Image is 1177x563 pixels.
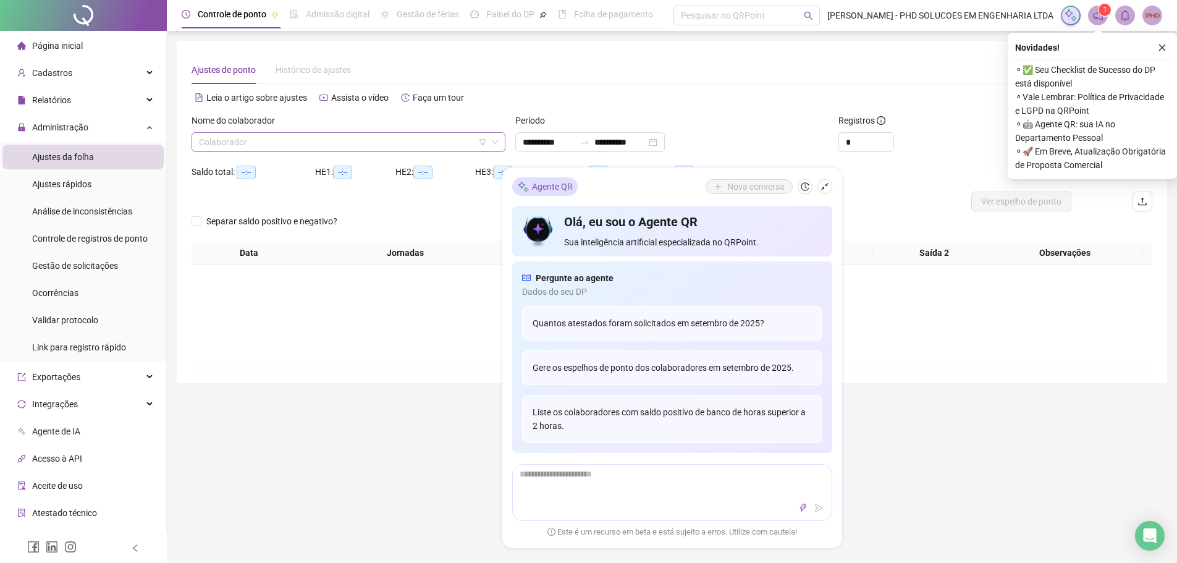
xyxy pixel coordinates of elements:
span: facebook [27,541,40,553]
span: 1 [1103,6,1107,14]
span: [PERSON_NAME] - PHD SOLUCOES EM ENGENHARIA LTDA [827,9,1053,22]
div: Ajustes de ponto [192,63,256,77]
span: exclamation-circle [547,527,555,535]
span: Gestão de solicitações [32,261,118,271]
span: book [558,10,567,19]
span: down [491,138,499,146]
sup: 1 [1099,4,1111,16]
span: Administração [32,122,88,132]
span: Painel do DP [486,9,534,19]
span: --:-- [493,166,512,179]
span: Novidades ! [1015,41,1060,54]
span: Leia o artigo sobre ajustes [206,93,307,103]
span: Cadastros [32,68,72,78]
span: Relatórios [32,95,71,105]
div: HE 2: [395,165,476,179]
div: Agente QR [512,177,578,196]
span: Exportações [32,372,80,382]
div: HE 3: [475,165,555,179]
span: file [17,96,26,104]
div: Histórico de ajustes [276,63,351,77]
img: sparkle-icon.fc2bf0ac1784a2077858766a79e2daf3.svg [517,180,529,193]
span: sync [17,400,26,408]
span: Aceite de uso [32,481,83,491]
h4: Olá, eu sou o Agente QR [564,213,822,231]
button: thunderbolt [796,501,811,515]
div: Open Intercom Messenger [1135,521,1165,551]
span: Página inicial [32,41,83,51]
button: send [812,501,827,515]
div: H. NOT.: [555,165,636,179]
span: Assista o vídeo [331,93,389,103]
div: Saldo total: [192,165,315,179]
span: api [17,454,26,463]
span: --:-- [237,166,256,179]
th: Data [192,241,306,265]
span: search [804,11,813,20]
span: Integrações [32,399,78,409]
span: instagram [64,541,77,553]
span: Agente de IA [32,426,80,436]
span: linkedin [46,541,58,553]
span: Separar saldo positivo e negativo? [201,214,342,228]
th: Observações [987,241,1143,265]
span: lock [17,123,26,132]
span: Controle de ponto [198,9,266,19]
span: pushpin [271,11,279,19]
button: Ver espelho de ponto [971,192,1071,211]
span: Pergunte ao agente [536,271,614,285]
th: Saída 2 [873,241,996,265]
span: --:-- [333,166,352,179]
div: Gere os espelhos de ponto dos colaboradores em setembro de 2025. [522,350,822,385]
label: Nome do colaborador [192,114,283,127]
div: Não há dados [206,324,1137,338]
span: Análise de inconsistências [32,206,132,216]
span: left [131,544,140,552]
span: Controle de registros de ponto [32,234,148,243]
span: audit [17,481,26,490]
span: export [17,373,26,381]
span: Dados do seu DP [522,285,822,298]
span: upload [1137,197,1147,206]
span: Admissão digital [306,9,369,19]
span: ⚬ 🤖 Agente QR: sua IA no Departamento Pessoal [1015,117,1170,145]
span: thunderbolt [799,504,808,512]
span: history [401,93,410,102]
span: bell [1120,10,1131,21]
span: clock-circle [182,10,190,19]
label: Período [515,114,553,127]
span: filter [479,138,486,146]
img: 41666 [1143,6,1162,25]
span: Gestão de férias [397,9,459,19]
span: Registros [838,114,885,127]
img: icon [522,213,555,249]
span: Ajustes da folha [32,152,94,162]
span: info-circle [877,116,885,125]
span: Ocorrências [32,288,78,298]
span: Observações [992,246,1138,260]
span: swap-right [580,137,589,147]
span: Validar protocolo [32,315,98,325]
span: to [580,137,589,147]
span: home [17,41,26,50]
div: Liste os colaboradores com saldo positivo de banco de horas superior a 2 horas. [522,395,822,443]
span: Este é um recurso em beta e está sujeito a erros. Utilize com cautela! [547,526,797,538]
span: notification [1092,10,1103,21]
span: solution [17,509,26,517]
span: --:-- [413,166,432,179]
div: H. TRAB.: [636,165,741,179]
span: ⚬ 🚀 Em Breve, Atualização Obrigatória de Proposta Comercial [1015,145,1170,172]
span: Faça um tour [413,93,464,103]
span: ⚬ ✅ Seu Checklist de Sucesso do DP está disponível [1015,63,1170,90]
span: user-add [17,69,26,77]
button: Nova conversa [706,179,793,194]
span: dashboard [470,10,479,19]
span: close [1158,43,1166,52]
span: file-text [195,93,203,102]
span: Folha de pagamento [574,9,653,19]
span: shrink [821,182,829,191]
span: youtube [319,93,328,102]
span: sun [381,10,389,19]
div: Quantos atestados foram solicitados em setembro de 2025? [522,306,822,341]
span: file-done [290,10,298,19]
